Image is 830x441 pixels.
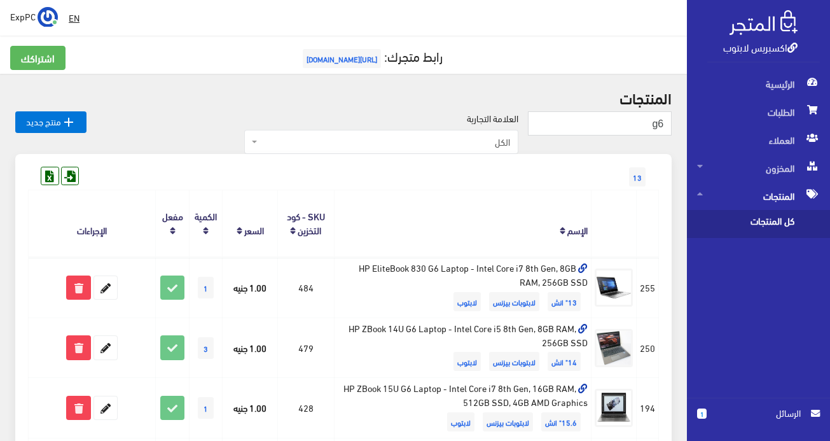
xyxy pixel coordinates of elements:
span: العملاء [697,126,820,154]
span: الرئيسية [697,70,820,98]
span: لابتوبات بيزنس [483,412,533,431]
a: الرئيسية [687,70,830,98]
u: EN [69,10,80,25]
td: 479 [278,318,335,378]
a: رابط متجرك:[URL][DOMAIN_NAME] [300,44,443,67]
span: الكل [260,136,510,148]
img: hp-zbook-14u-g6-laptop-intel-core-i5-8th-gen-8gb-ram-256gb-ssd.jpg [595,329,633,367]
td: 250 [637,318,659,378]
th: الإجراءات [29,190,156,257]
td: 194 [637,378,659,438]
a: SKU - كود التخزين [287,207,325,239]
td: 484 [278,257,335,318]
span: 13 [629,167,646,186]
span: 3 [198,337,214,359]
a: العملاء [687,126,830,154]
span: لابتوب [447,412,474,431]
img: hp-elitebook-830-g6-laptop-intel-core-i7-8th-gen-8gb-ram-256gb-ssd.jpg [595,269,633,307]
span: المخزون [697,154,820,182]
a: اكسبريس لابتوب [723,38,798,56]
label: العلامة التجارية [467,111,518,125]
span: الرسائل [717,406,801,420]
a: مفعل [162,207,183,225]
span: 15.6" انش [541,412,581,431]
td: HP EliteBook 830 G6 Laptop - Intel Core i7 8th Gen, 8GB RAM, 256GB SSD [334,257,591,318]
span: [URL][DOMAIN_NAME] [303,49,381,68]
span: 1 [198,277,214,298]
td: HP ZBook 15U G6 Laptop - Intel Core i7 8th Gen, 16GB RAM, 512GB SSD, 4GB AMD Graphics [334,378,591,438]
a: السعر [244,221,264,239]
iframe: Drift Widget Chat Controller [15,354,64,402]
img: ... [38,7,58,27]
a: ... ExpPC [10,6,58,27]
h2: المنتجات [15,89,672,106]
td: 1.00 جنيه [223,318,278,378]
a: المنتجات [687,182,830,210]
span: لابتوب [453,352,481,371]
span: لابتوب [453,292,481,311]
span: الكل [244,130,518,154]
a: الإسم [567,221,588,239]
span: المنتجات [697,182,820,210]
span: 1 [697,409,707,419]
a: المخزون [687,154,830,182]
td: 428 [278,378,335,438]
span: 14" انش [548,352,581,371]
td: 255 [637,257,659,318]
i:  [61,115,76,130]
span: الطلبات [697,98,820,126]
td: HP ZBook 14U G6 Laptop - Intel Core i5 8th Gen, 8GB RAM, 256GB SSD [334,318,591,378]
a: الكمية [195,207,217,225]
span: 1 [198,397,214,419]
input: بحث... [528,111,672,136]
span: 13" انش [548,292,581,311]
span: ExpPC [10,8,36,24]
img: . [730,10,798,35]
a: الطلبات [687,98,830,126]
img: hp-zbook-15u-g6-laptop-intel-core-i7-8th-gen-16gb-ram-512gb-ssd-4gb-amd-graphics.jpg [595,389,633,427]
td: 1.00 جنيه [223,257,278,318]
a: منتج جديد [15,111,86,133]
span: لابتوبات بيزنس [489,292,539,311]
a: اشتراكك [10,46,66,70]
a: EN [64,6,85,29]
a: كل المنتجات [687,210,830,238]
a: 1 الرسائل [697,406,820,433]
td: 1.00 جنيه [223,378,278,438]
span: كل المنتجات [697,210,794,238]
span: لابتوبات بيزنس [489,352,539,371]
